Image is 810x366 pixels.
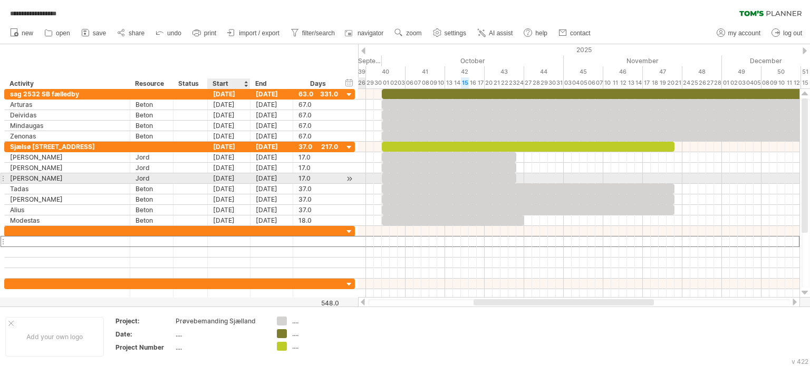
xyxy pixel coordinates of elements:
div: Activity [9,78,124,89]
div: Monday, 15 December 2025 [801,77,809,88]
div: Wednesday, 22 October 2025 [500,77,508,88]
div: Beton [136,215,168,225]
div: Monday, 6 October 2025 [406,77,413,88]
div: 67.0 [298,100,338,110]
div: Project: [115,316,173,325]
div: Monday, 3 November 2025 [564,77,572,88]
div: Jord [136,173,168,183]
span: save [93,29,106,37]
div: [DATE] [250,152,293,162]
div: Friday, 12 December 2025 [793,77,801,88]
div: Alius [10,205,124,215]
div: [DATE] [208,121,250,131]
div: Thursday, 30 October 2025 [548,77,556,88]
a: share [114,26,148,40]
div: Monday, 29 September 2025 [366,77,374,88]
div: Deividas [10,110,124,120]
div: Monday, 20 October 2025 [485,77,493,88]
div: [DATE] [208,173,250,183]
div: Wednesday, 15 October 2025 [461,77,469,88]
div: .... [292,342,350,351]
span: new [22,29,33,37]
div: [DATE] [208,184,250,194]
div: Beton [136,194,168,204]
a: contact [556,26,594,40]
div: Days [293,78,343,89]
div: [DATE] [250,215,293,225]
div: Thursday, 9 October 2025 [429,77,437,88]
div: Sjælsø [STREET_ADDRESS] [10,142,124,152]
div: Thursday, 27 November 2025 [706,77,714,88]
a: AI assist [475,26,516,40]
div: [PERSON_NAME] [10,173,124,183]
div: Tuesday, 25 November 2025 [690,77,698,88]
span: AI assist [489,29,513,37]
div: 548.0 [294,299,339,307]
a: open [42,26,73,40]
span: navigator [358,29,383,37]
div: 37.0 [298,142,338,152]
div: .... [176,330,264,339]
div: [DATE] [250,110,293,120]
div: Tuesday, 7 October 2025 [413,77,421,88]
div: Tuesday, 18 November 2025 [651,77,659,88]
span: help [535,29,547,37]
div: [DATE] [208,142,250,152]
div: 42 [445,66,485,77]
div: [DATE] [250,205,293,215]
div: [DATE] [250,100,293,110]
div: Wednesday, 12 November 2025 [619,77,627,88]
div: 50 [761,66,801,77]
span: filter/search [302,29,335,37]
div: Wednesday, 1 October 2025 [382,77,390,88]
div: 17.0 [298,152,338,162]
div: [DATE] [208,110,250,120]
div: Friday, 24 October 2025 [516,77,524,88]
div: 41 [406,66,445,77]
div: 67.0 [298,131,338,141]
div: [DATE] [250,131,293,141]
div: Tuesday, 11 November 2025 [611,77,619,88]
div: Mindaugas [10,121,124,131]
div: 43 [485,66,524,77]
div: 67.0 [298,121,338,131]
div: 18.0 [298,215,338,225]
div: Thursday, 11 December 2025 [785,77,793,88]
span: share [129,29,144,37]
div: Monday, 24 November 2025 [682,77,690,88]
div: Friday, 10 October 2025 [437,77,445,88]
a: filter/search [288,26,338,40]
a: help [521,26,551,40]
div: End [255,78,287,89]
div: [PERSON_NAME] [10,152,124,162]
div: Thursday, 6 November 2025 [587,77,595,88]
div: Wednesday, 19 November 2025 [659,77,667,88]
div: Thursday, 2 October 2025 [390,77,398,88]
div: Monday, 27 October 2025 [524,77,532,88]
div: Tuesday, 21 October 2025 [493,77,500,88]
a: import / export [225,26,283,40]
div: [DATE] [208,194,250,204]
div: [DATE] [208,215,250,225]
div: [DATE] [208,152,250,162]
div: October 2025 [382,55,564,66]
div: Monday, 1 December 2025 [722,77,730,88]
div: [DATE] [250,142,293,152]
div: Tuesday, 2 December 2025 [730,77,738,88]
div: 67.0 [298,110,338,120]
div: Friday, 26 September 2025 [358,77,366,88]
span: print [204,29,216,37]
div: Monday, 13 October 2025 [445,77,453,88]
div: Beton [136,100,168,110]
div: 37.0 [298,194,338,204]
a: my account [714,26,764,40]
div: 37.0 [298,184,338,194]
div: Friday, 14 November 2025 [635,77,643,88]
a: settings [430,26,469,40]
div: Zenonas [10,131,124,141]
div: Friday, 5 December 2025 [754,77,761,88]
span: import / export [239,29,279,37]
span: open [56,29,70,37]
div: Arturas [10,100,124,110]
a: print [190,26,219,40]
